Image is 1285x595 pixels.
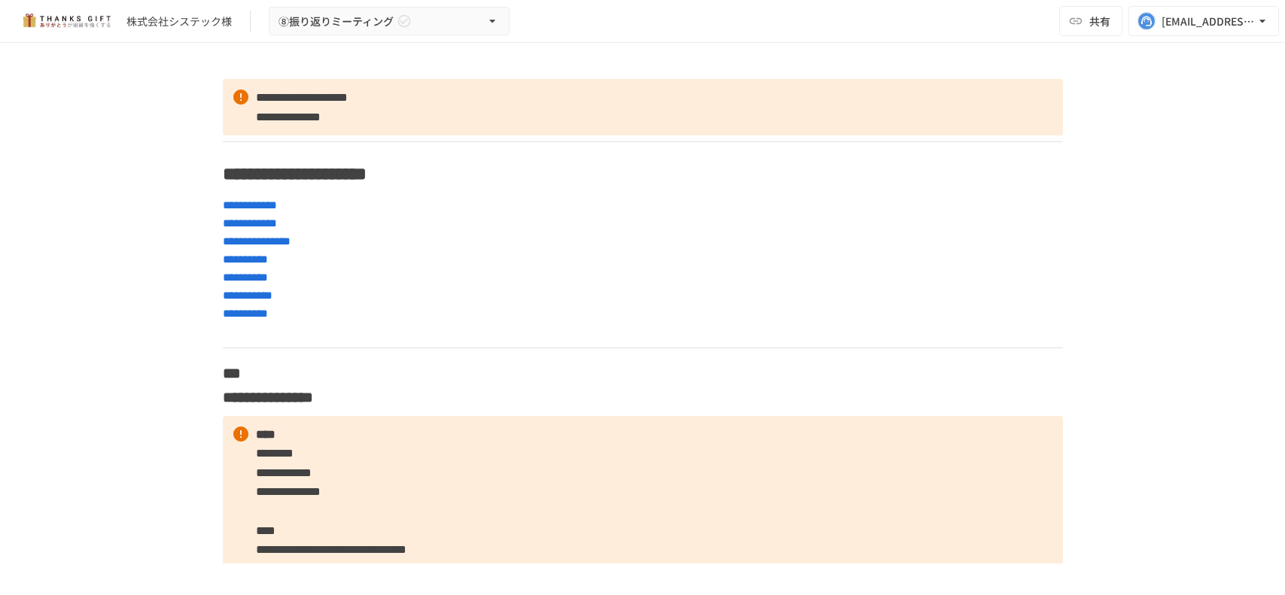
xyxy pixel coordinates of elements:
[1162,12,1255,31] div: [EMAIL_ADDRESS][DOMAIN_NAME]
[279,12,394,31] span: ⑧振り返りミーティング
[1128,6,1279,36] button: [EMAIL_ADDRESS][DOMAIN_NAME]
[1089,13,1110,29] span: 共有
[269,7,510,36] button: ⑧振り返りミーティング
[126,14,232,29] div: 株式会社システック様
[1059,6,1122,36] button: 共有
[18,9,114,33] img: mMP1OxWUAhQbsRWCurg7vIHe5HqDpP7qZo7fRoNLXQh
